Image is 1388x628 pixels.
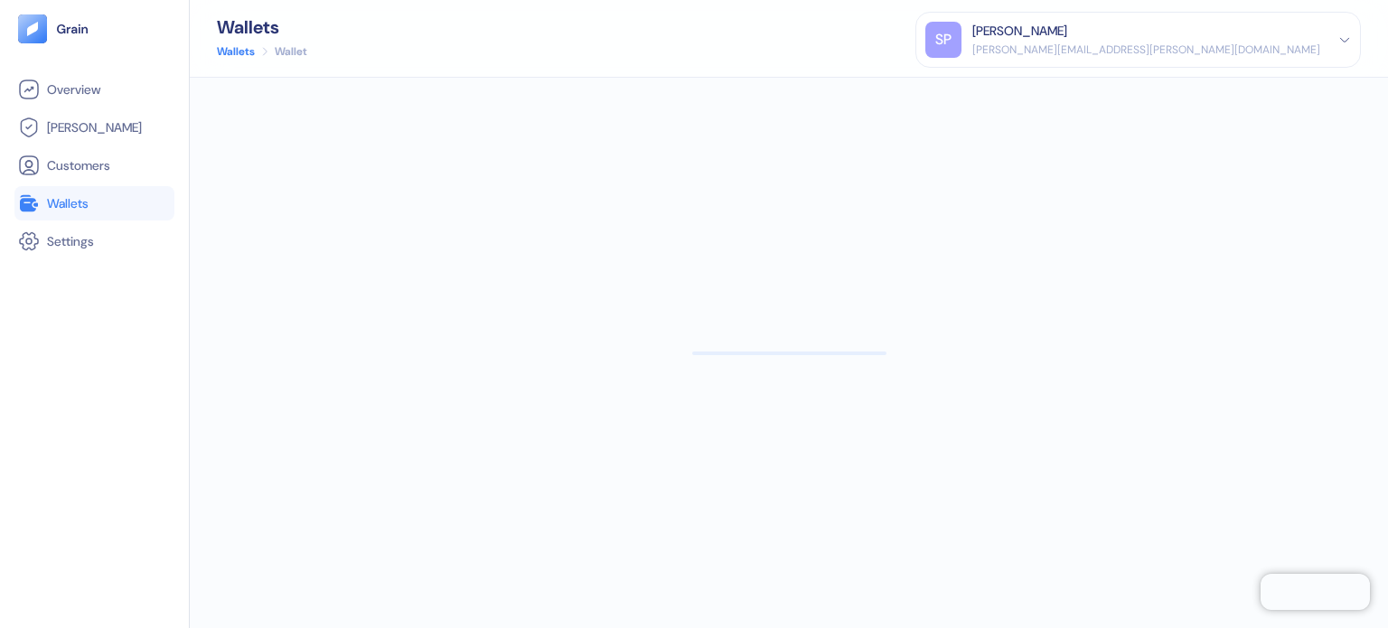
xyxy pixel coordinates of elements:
span: Overview [47,80,100,98]
a: Wallets [217,43,255,60]
div: Wallets [217,18,307,36]
iframe: Chatra live chat [1261,574,1370,610]
a: Settings [18,230,171,252]
img: logo [56,23,89,35]
div: SP [925,22,961,58]
a: Overview [18,79,171,100]
a: [PERSON_NAME] [18,117,171,138]
a: Customers [18,155,171,176]
span: Wallets [47,194,89,212]
span: Customers [47,156,110,174]
a: Wallets [18,192,171,214]
span: [PERSON_NAME] [47,118,142,136]
span: Settings [47,232,94,250]
div: [PERSON_NAME] [972,22,1067,41]
div: [PERSON_NAME][EMAIL_ADDRESS][PERSON_NAME][DOMAIN_NAME] [972,42,1320,58]
img: logo-tablet-V2.svg [18,14,47,43]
